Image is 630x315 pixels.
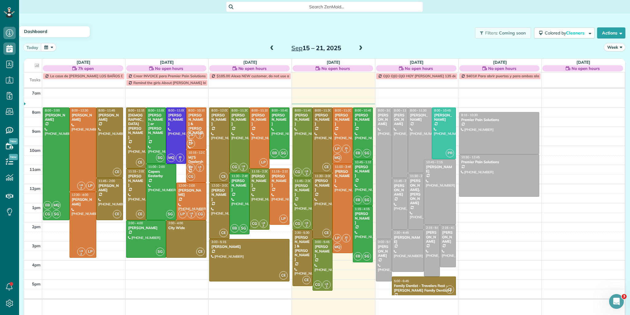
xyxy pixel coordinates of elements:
span: LB [305,169,308,173]
span: 2:00 - 4:00 [128,221,143,225]
span: 11:30 - 2:45 [232,174,248,178]
div: Family Dentist - Travelers Rest - [PERSON_NAME] Family Dentistry [394,284,454,293]
div: [PERSON_NAME] [314,179,331,192]
a: [DATE] [493,60,507,65]
span: MQ [333,243,341,251]
span: No open hours [405,65,433,71]
span: 8:00 - 11:00 [335,108,351,112]
span: 11:15 - 2:00 [128,169,145,173]
span: CE [322,229,331,237]
span: 10am [30,148,41,153]
span: 2:30 - 4:45 [394,231,409,235]
span: LB [198,165,201,168]
div: [PERSON_NAME] [294,184,311,197]
span: 9am [32,129,41,134]
small: 2 [196,167,204,173]
span: CE [279,271,288,280]
button: Week [604,43,625,51]
span: JG [345,236,348,239]
span: Colored by [545,30,587,36]
span: 3:00 - 5:15 [378,240,393,244]
span: LB [80,183,83,187]
span: 8:00 - 10:45 [272,108,288,112]
span: LB [198,132,201,135]
div: Premier Pain Solutions [461,160,537,164]
span: 10:30 - 12:45 [461,155,480,159]
span: 8:00 - 11:00 [148,108,165,112]
div: [PERSON_NAME] [355,212,371,225]
div: [PERSON_NAME] [98,113,121,122]
div: [PERSON_NAME] [128,174,144,187]
div: [PERSON_NAME] [211,113,227,126]
span: 11:30 - 2:30 [410,174,427,178]
span: CG [250,220,259,228]
span: 11:15 - 2:15 [272,169,288,173]
span: SG [363,149,371,157]
small: 2 [323,284,330,290]
span: Filters: [485,30,498,36]
span: 8:00 - 10:15 [188,108,205,112]
div: [PERSON_NAME] [394,184,406,197]
div: [PERSON_NAME] [394,235,422,244]
span: LP [187,164,195,172]
span: 12:00 - 2:00 [178,184,195,188]
span: SG [156,154,164,162]
span: LP [187,139,195,148]
span: 8:00 - 11:15 [252,108,268,112]
span: CG [293,220,302,228]
span: LB [80,249,83,252]
span: 12:00 - 3:00 [211,184,228,188]
div: [PERSON_NAME] [251,113,268,126]
span: SG [239,224,248,232]
small: 2 [260,223,267,229]
div: [PERSON_NAME] [355,113,371,126]
span: 7h open [78,65,94,71]
span: EB [354,196,362,204]
small: 2 [240,167,247,172]
span: 3pm [32,243,41,248]
span: CE [322,163,331,171]
span: SG [363,196,371,204]
span: SG [279,149,288,157]
span: CG [43,210,52,218]
div: [PERSON_NAME] [211,188,227,201]
span: SG [52,210,61,218]
span: SG [363,252,371,260]
span: 8:00 - 12:30 [72,108,88,112]
span: LP [333,234,341,242]
span: LB [305,221,308,224]
small: 1 [342,148,350,154]
span: 1pm [32,205,41,210]
div: [PERSON_NAME] [434,113,454,122]
span: New [9,154,18,160]
span: 11:45 - 2:00 [98,179,115,183]
span: 8:00 - 2:00 [45,108,60,112]
button: today [23,43,42,51]
span: 5:00 - 6:45 [394,279,409,283]
span: 2:15 - 5:00 [426,226,441,230]
div: [PERSON_NAME] [231,179,248,192]
span: EB [230,224,239,232]
span: 10:15 - 12:00 [188,151,207,155]
div: [PERSON_NAME] [178,188,205,197]
small: 2 [78,251,85,257]
span: Sep [291,44,302,52]
span: Cleaners [566,30,585,36]
span: SG [156,248,164,256]
span: CG [196,210,205,218]
span: LB [262,221,265,224]
span: 8:00 - 11:15 [128,108,145,112]
span: CG [230,163,239,171]
small: 2 [188,213,195,219]
span: JG [345,146,348,150]
span: CE [219,229,228,237]
span: 11:45 - 2:30 [394,179,411,183]
div: [PERSON_NAME] [168,113,184,126]
span: EB [43,201,52,209]
span: LP [86,248,94,256]
span: 8:00 - 11:45 [98,108,115,112]
span: LB [190,212,193,215]
div: City Wide [168,226,204,230]
span: No open hours [321,65,350,71]
div: MJ'S Dealership [188,155,204,168]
